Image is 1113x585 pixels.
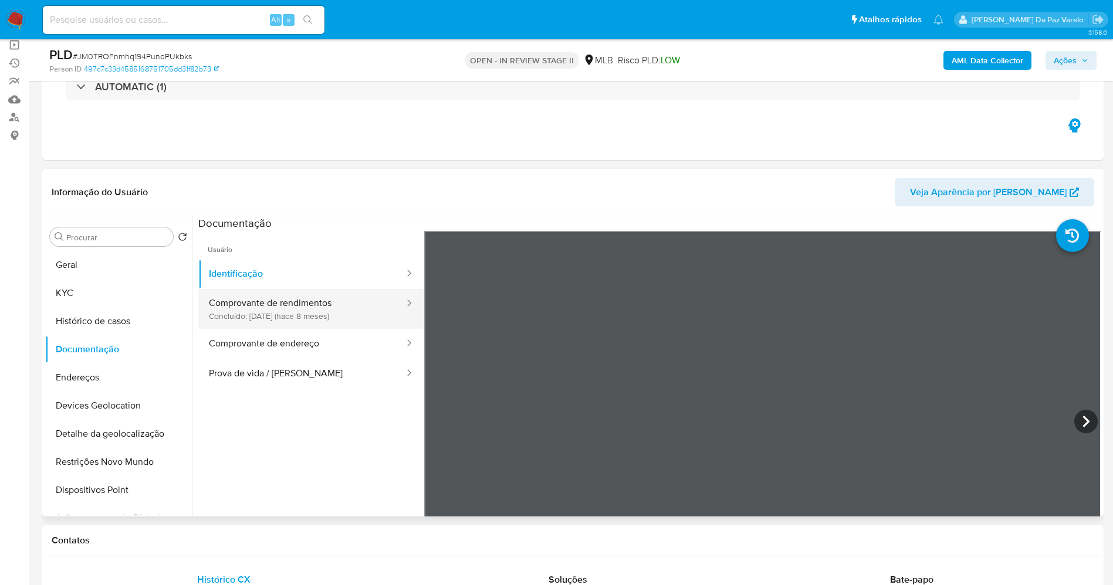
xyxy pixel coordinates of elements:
[52,186,148,198] h1: Informação do Usuário
[943,51,1031,70] button: AML Data Collector
[49,45,73,64] b: PLD
[1092,13,1104,26] a: Sair
[952,51,1023,70] b: AML Data Collector
[583,54,613,67] div: MLB
[43,12,324,28] input: Pesquise usuários ou casos...
[972,14,1088,25] p: patricia.varelo@mercadopago.com.br
[52,535,1094,546] h1: Contatos
[296,12,320,28] button: search-icon
[661,53,680,67] span: LOW
[45,392,192,420] button: Devices Geolocation
[95,80,167,93] h3: AUTOMATIC (1)
[49,64,82,74] b: Person ID
[287,14,290,25] span: s
[45,504,192,532] button: Adiantamentos de Dinheiro
[1054,51,1077,70] span: Ações
[1046,51,1097,70] button: Ações
[45,363,192,392] button: Endereços
[859,13,922,26] span: Atalhos rápidos
[66,232,168,243] input: Procurar
[933,15,943,25] a: Notificações
[45,251,192,279] button: Geral
[1088,28,1107,37] span: 3.158.0
[465,52,579,69] p: OPEN - IN REVIEW STAGE II
[55,232,64,242] button: Procurar
[618,54,680,67] span: Risco PLD:
[895,178,1094,206] button: Veja Aparência por [PERSON_NAME]
[271,14,280,25] span: Alt
[45,279,192,307] button: KYC
[178,232,187,245] button: Retornar ao pedido padrão
[45,335,192,363] button: Documentação
[45,476,192,504] button: Dispositivos Point
[45,420,192,448] button: Detalhe da geolocalização
[66,73,1080,100] div: AUTOMATIC (1)
[73,50,192,62] span: # JM0TROFnmhq194PundPUkbks
[84,64,219,74] a: 497c7c33d4585168751705dd31f82b73
[45,307,192,335] button: Histórico de casos
[910,178,1067,206] span: Veja Aparência por [PERSON_NAME]
[45,448,192,476] button: Restrições Novo Mundo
